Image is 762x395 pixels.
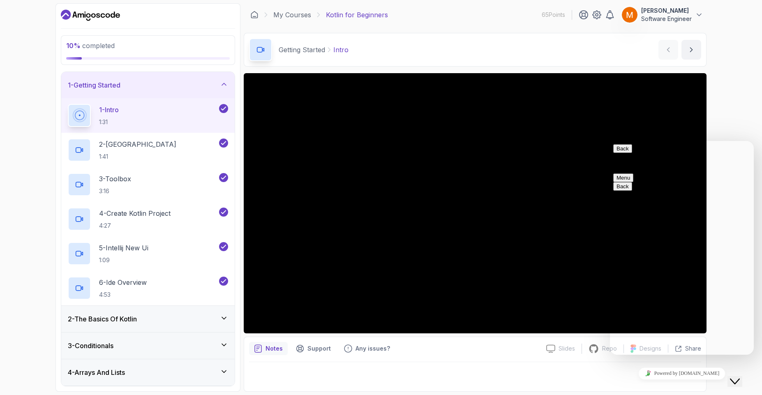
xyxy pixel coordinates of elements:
span: 10 % [66,42,81,50]
button: next content [681,40,701,60]
button: 4-Arrays And Lists [61,359,235,386]
button: Support button [291,342,336,355]
p: 65 Points [542,11,565,19]
button: Feedback button [339,342,395,355]
p: 3 - Toolbox [99,174,131,184]
p: 5 - Intellij New Ui [99,243,148,253]
p: Getting Started [279,45,325,55]
p: Intro [333,45,349,55]
button: 1-Getting Started [61,72,235,98]
h3: 1 - Getting Started [68,80,120,90]
button: 3-Conditionals [61,333,235,359]
p: Notes [266,344,283,353]
p: 6 - Ide Overview [99,277,147,287]
button: 1-Intro1:31 [68,104,228,127]
p: Slides [559,344,575,353]
p: 1 - Intro [99,105,119,115]
h3: 3 - Conditionals [68,341,113,351]
span: completed [66,42,115,50]
button: 3-Toolbox3:16 [68,173,228,196]
p: Kotlin for Beginners [326,10,388,20]
p: [PERSON_NAME] [641,7,692,15]
p: 1:09 [99,256,148,264]
button: 2-The Basics Of Kotlin [61,306,235,332]
p: 3:16 [99,187,131,195]
button: notes button [249,342,288,355]
iframe: chat widget [727,362,754,387]
button: 4-Create Kotlin Project4:27 [68,208,228,231]
p: 4:53 [99,291,147,299]
a: Dashboard [250,11,259,19]
a: Dashboard [61,9,120,22]
button: previous content [658,40,678,60]
img: user profile image [622,7,637,23]
button: 5-Intellij New Ui1:09 [68,242,228,265]
iframe: 1 - Intro [244,73,707,333]
button: user profile image[PERSON_NAME]Software Engineer [621,7,703,23]
p: Any issues? [356,344,390,353]
p: Support [307,344,331,353]
iframe: chat widget [610,141,754,355]
button: 2-[GEOGRAPHIC_DATA]1:41 [68,139,228,162]
p: 1:41 [99,152,176,161]
p: 4 - Create Kotlin Project [99,208,171,218]
button: 6-Ide Overview4:53 [68,277,228,300]
a: My Courses [273,10,311,20]
p: Repo [602,344,617,353]
h3: 4 - Arrays And Lists [68,367,125,377]
p: 4:27 [99,222,171,230]
iframe: chat widget [610,364,754,383]
p: 2 - [GEOGRAPHIC_DATA] [99,139,176,149]
p: 1:31 [99,118,119,126]
p: Software Engineer [641,15,692,23]
h3: 2 - The Basics Of Kotlin [68,314,137,324]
